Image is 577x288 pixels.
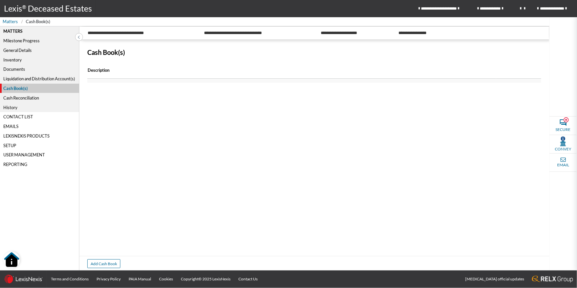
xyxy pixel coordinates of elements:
[125,270,155,288] a: PAIA Manual
[234,270,262,288] a: Contact Us
[88,68,434,73] span: Description
[557,162,569,168] span: Email
[532,276,573,283] img: RELX_logo.65c3eebe.png
[3,19,18,25] span: Matters
[3,252,20,268] button: Open Resource Center
[461,270,528,288] a: [MEDICAL_DATA] official updates
[155,270,177,288] a: Cookies
[93,270,125,288] a: Privacy Policy
[4,274,43,284] img: LexisNexis_logo.0024414d.png
[3,19,21,25] a: Matters
[47,270,93,288] a: Terms and Conditions
[87,49,541,56] p: Cash Book(s)
[555,146,571,152] span: Convey
[556,127,571,133] span: Secure
[22,3,28,14] p: ®
[177,270,234,288] a: Copyright© 2025 LexisNexis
